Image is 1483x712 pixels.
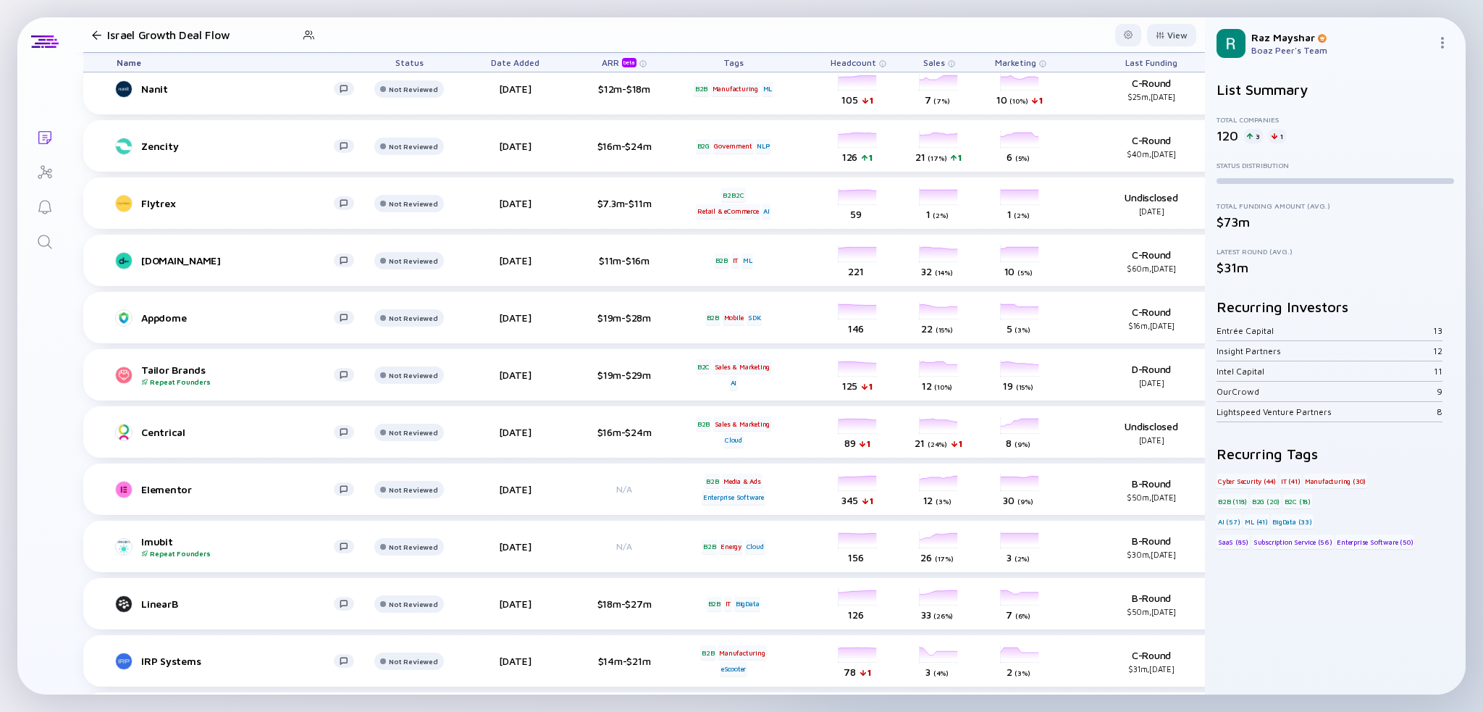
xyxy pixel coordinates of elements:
div: Not Reviewed [389,199,437,208]
div: View [1147,24,1196,46]
div: SaaS (85) [1217,535,1250,549]
a: Tailor BrandsRepeat Founders [117,364,366,386]
div: B-Round [1104,477,1198,502]
div: C-Round [1104,649,1198,674]
div: B2C [696,359,711,374]
div: $7.3m-$11m [577,197,671,209]
div: Energy [719,540,743,554]
div: C-Round [1104,248,1198,273]
div: [DATE] [474,655,555,667]
div: Cyber Security (44) [1217,474,1277,488]
div: $16m, [DATE] [1104,321,1198,330]
div: $31m, [DATE] [1104,664,1198,674]
a: LinearB [117,595,366,613]
div: IT (41) [1280,474,1302,488]
div: B2C (18) [1283,494,1312,508]
div: $11m-$16m [577,254,671,267]
div: OurCrowd [1217,386,1437,397]
div: Enterprise Software [702,490,765,505]
div: IT [731,254,740,268]
div: Not Reviewed [389,600,437,608]
h1: Israel Growth Deal Flow [107,28,230,41]
div: beta [622,58,637,67]
div: Intel Capital [1217,366,1434,377]
a: ImubitRepeat Founders [117,535,366,558]
div: Date Added [474,53,555,72]
a: Lists [17,119,72,154]
div: [DATE] [474,483,555,495]
div: C-Round [1104,134,1198,159]
div: Not Reviewed [389,428,437,437]
div: B2B [707,597,722,611]
div: IRP Systems [141,655,334,667]
div: Not Reviewed [389,485,437,494]
div: ARR [602,57,639,67]
div: B2B [705,311,721,325]
div: Not Reviewed [389,256,437,265]
a: Elementor [117,481,366,498]
div: Appdome [141,311,334,324]
div: Tailor Brands [141,364,334,386]
a: Centrical [117,424,366,441]
div: Not Reviewed [389,371,437,380]
div: ML [741,254,754,268]
div: [DATE] [474,311,555,324]
div: LinearB [141,598,334,610]
div: eScooter [720,662,747,677]
a: Nanit [117,80,366,98]
div: Manufacturing [718,645,766,660]
div: 8 [1437,406,1442,417]
div: $16m-$24m [577,140,671,152]
div: 3 [1244,129,1263,143]
div: Flytrex [141,197,334,209]
div: Enterprise Software (50) [1335,535,1414,549]
div: Name [105,53,366,72]
div: [DOMAIN_NAME] [141,254,334,267]
div: AI [729,376,739,390]
div: Undisclosed [1104,420,1198,445]
div: SDK [747,311,762,325]
div: B-Round [1104,592,1198,616]
a: Zencity [117,138,366,155]
div: $60m, [DATE] [1104,264,1198,273]
h2: Recurring Tags [1217,445,1454,462]
div: ML [762,82,774,96]
div: Mobile [723,311,745,325]
div: $30m, [DATE] [1104,550,1198,559]
img: Menu [1437,37,1448,49]
div: Centrical [141,426,334,438]
div: Zencity [141,140,334,152]
div: Raz Mayshar [1251,31,1431,43]
span: Headcount [831,57,876,68]
div: 120 [1217,128,1238,143]
div: C-Round [1104,77,1198,101]
div: [DATE] [474,254,555,267]
span: Marketing [995,57,1036,68]
div: Undisclosed [1104,191,1198,216]
div: Repeat Founders [141,377,334,386]
div: $50m, [DATE] [1104,493,1198,502]
div: Sales & Marketing [713,359,772,374]
div: Manufacturing [711,82,760,96]
div: Repeat Founders [141,549,334,558]
div: Elementor [141,483,334,495]
div: BigData (33) [1271,514,1314,529]
div: C-Round [1104,306,1198,330]
div: Tags [693,53,774,72]
div: B2B [705,474,720,488]
div: 1 [1269,129,1286,143]
span: Last Funding [1125,57,1177,68]
div: $14m-$21m [577,655,671,667]
div: Not Reviewed [389,657,437,666]
div: $50m, [DATE] [1104,607,1198,616]
span: Sales [923,57,945,68]
a: Investor Map [17,154,72,188]
div: B2B [700,645,715,660]
div: B2B2C [721,188,745,202]
div: BigData [734,597,761,611]
div: [DATE] [474,540,555,553]
div: $16m-$24m [577,426,671,438]
a: Flytrex [117,195,366,212]
div: [DATE] [1104,378,1198,388]
a: Appdome [117,309,366,327]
